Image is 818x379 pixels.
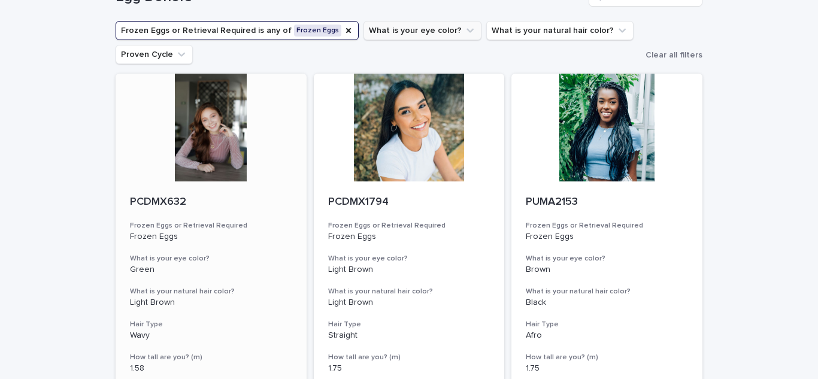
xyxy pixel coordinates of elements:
h3: Frozen Eggs or Retrieval Required [526,221,688,231]
h3: Hair Type [328,320,490,329]
h3: How tall are you? (m) [526,353,688,362]
h3: How tall are you? (m) [130,353,292,362]
p: Frozen Eggs [130,232,292,242]
p: Brown [526,265,688,275]
p: Frozen Eggs [328,232,490,242]
p: Frozen Eggs [526,232,688,242]
p: 1.75 [328,363,490,374]
h3: What is your natural hair color? [526,287,688,296]
button: What is your eye color? [363,21,481,40]
p: Straight [328,331,490,341]
p: Light Brown [328,298,490,308]
button: Proven Cycle [116,45,193,64]
p: Afro [526,331,688,341]
h3: What is your natural hair color? [328,287,490,296]
span: Clear all filters [646,51,702,59]
p: 1.58 [130,363,292,374]
button: Frozen Eggs or Retrieval Required [116,21,359,40]
h3: What is your eye color? [130,254,292,263]
p: Light Brown [328,265,490,275]
p: Light Brown [130,298,292,308]
p: Black [526,298,688,308]
h3: How tall are you? (m) [328,353,490,362]
p: PCDMX1794 [328,196,490,209]
h3: Hair Type [526,320,688,329]
h3: Frozen Eggs or Retrieval Required [328,221,490,231]
button: What is your natural hair color? [486,21,634,40]
p: PCDMX632 [130,196,292,209]
p: Green [130,265,292,275]
h3: What is your eye color? [526,254,688,263]
p: 1.75 [526,363,688,374]
h3: Hair Type [130,320,292,329]
button: Clear all filters [641,46,702,64]
h3: Frozen Eggs or Retrieval Required [130,221,292,231]
h3: What is your eye color? [328,254,490,263]
h3: What is your natural hair color? [130,287,292,296]
p: PUMA2153 [526,196,688,209]
p: Wavy [130,331,292,341]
